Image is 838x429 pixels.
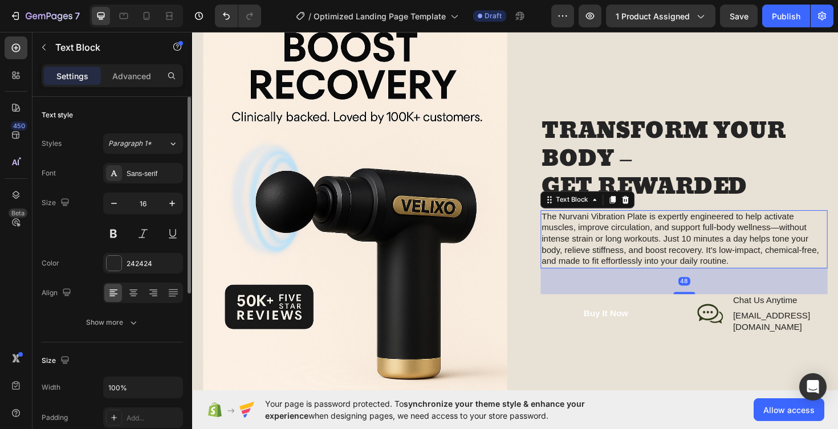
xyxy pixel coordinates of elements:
div: Text Block [383,174,422,185]
p: Settings [56,70,88,82]
p: Text Block [55,40,152,54]
span: Your page is password protected. To when designing pages, we need access to your store password. [265,398,629,422]
span: synchronize your theme style & enhance your experience [265,399,585,420]
div: Show more [86,317,139,328]
div: Open Intercom Messenger [799,373,827,401]
button: Allow access [754,398,824,421]
button: Save [720,5,758,27]
p: 7 [75,9,80,23]
span: Optimized Landing Page Template [314,10,446,22]
div: Styles [42,138,62,149]
button: 1 product assigned [606,5,715,27]
span: Allow access [763,404,815,416]
div: Add... [127,413,180,423]
div: Beta [9,209,27,218]
div: Color [42,258,59,268]
div: Width [42,382,60,393]
span: / [308,10,311,22]
div: Buy It Now [414,294,462,306]
button: Buy It Now [369,286,507,314]
div: 242424 [127,259,180,269]
div: Size [42,353,72,369]
span: Draft [485,11,502,21]
div: Sans-serif [127,169,180,179]
div: Padding [42,412,68,423]
button: Show more [42,312,183,333]
div: Text style [42,110,73,120]
div: Undo/Redo [215,5,261,27]
input: Auto [104,377,182,398]
p: [EMAIL_ADDRESS][DOMAIN_NAME] [573,296,672,320]
button: Paragraph 1* [103,133,183,154]
p: The Nurvani Vibration Plate is expertly engineered to help activate muscles, improve circulation,... [370,191,672,251]
div: Size [42,195,72,211]
span: Save [730,11,748,21]
h2: TRANSFORM YOUR BODY – GET REWARDED [369,90,673,181]
span: 1 product assigned [616,10,690,22]
button: 7 [5,5,85,27]
p: Advanced [112,70,151,82]
div: 48 [515,261,527,270]
p: Chat Us Anytime [573,280,672,292]
div: 450 [11,121,27,130]
div: Font [42,168,56,178]
iframe: Design area [192,31,838,391]
button: Publish [762,5,810,27]
div: Publish [772,10,800,22]
div: Align [42,285,74,301]
span: Paragraph 1* [108,138,152,149]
